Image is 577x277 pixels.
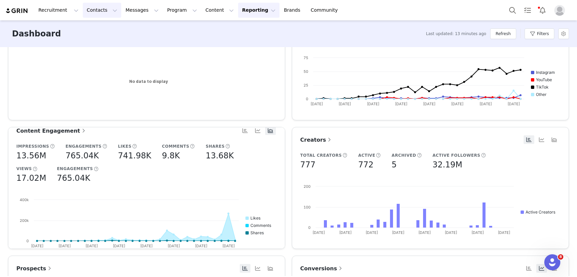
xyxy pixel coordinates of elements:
a: Brands [280,3,306,18]
h5: 13.68K [206,150,234,162]
button: Notifications [535,3,550,18]
text: 75 [304,55,308,60]
span: Prospects [16,265,53,272]
text: [DATE] [392,230,404,235]
text: [DATE] [451,102,463,106]
text: Comments [250,223,271,228]
a: Community [307,3,345,18]
text: Other [536,92,547,97]
button: Filters [525,28,554,39]
button: Content [201,3,238,18]
button: Profile [550,5,572,16]
h5: 772 [358,159,374,171]
text: [DATE] [498,230,510,235]
text: [DATE] [339,102,351,106]
text: [DATE] [366,230,378,235]
text: YouTube [536,77,552,82]
text: [DATE] [58,244,71,248]
a: Creators [300,136,333,144]
h5: 9.8K [162,150,180,162]
text: [DATE] [479,102,492,106]
img: placeholder-profile.jpg [554,5,565,16]
h5: Engagements [57,166,93,172]
text: [DATE] [195,244,207,248]
h5: Likes [118,143,132,149]
button: Messages [122,3,163,18]
text: 50 [304,69,308,74]
text: [DATE] [140,244,153,248]
text: 200k [20,218,29,223]
button: Search [505,3,520,18]
h5: Shares [206,143,225,149]
text: [DATE] [395,102,407,106]
text: Shares [250,230,264,235]
text: [DATE] [367,102,379,106]
h5: Views [16,166,32,172]
h5: Archived [392,152,416,158]
h5: Engagements [65,143,102,149]
button: Reporting [238,3,279,18]
span: Creators [300,137,333,143]
text: 200 [304,184,311,189]
h5: Comments [162,143,189,149]
text: 100 [304,205,311,210]
text: 400k [20,197,29,202]
text: 0 [26,239,29,243]
h5: 765.04K [57,172,90,184]
button: Contacts [83,3,121,18]
text: No data to display [129,79,168,84]
span: Last updated: 13 minutes ago [426,31,486,37]
span: Content Engagement [16,128,87,134]
text: Instagram [536,70,555,75]
h5: 777 [300,159,316,171]
text: [DATE] [168,244,180,248]
h5: 765.04K [65,150,99,162]
text: [DATE] [418,230,431,235]
text: [DATE] [471,230,484,235]
button: Refresh [490,28,516,39]
text: [DATE] [339,230,352,235]
a: Conversions [300,264,344,273]
text: 0 [306,97,308,101]
h5: 13.56M [16,150,46,162]
a: Content Engagement [16,127,87,135]
text: [DATE] [508,102,520,106]
h5: 5 [392,159,397,171]
button: Recruitment [34,3,82,18]
text: Likes [250,216,260,221]
a: Prospects [16,264,53,273]
span: Conversions [300,265,344,272]
h3: Dashboard [12,28,61,40]
text: [DATE] [445,230,457,235]
text: 0 [308,225,311,230]
text: TikTok [536,85,549,90]
h5: 32.19M [432,159,462,171]
text: [DATE] [113,244,125,248]
text: [DATE] [85,244,98,248]
h5: Active [358,152,375,158]
span: 8 [558,254,563,260]
h5: 741.98K [118,150,151,162]
text: Active Creators [526,210,555,215]
h5: Impressions [16,143,49,149]
text: [DATE] [423,102,435,106]
h5: 17.02M [16,172,46,184]
text: [DATE] [313,230,325,235]
text: 25 [304,83,308,88]
text: [DATE] [222,244,235,248]
text: [DATE] [31,244,43,248]
h5: Total Creators [300,152,342,158]
iframe: Intercom live chat [544,254,560,270]
h5: Active Followers [432,152,480,158]
button: Program [163,3,201,18]
a: Tasks [520,3,535,18]
img: grin logo [5,8,29,14]
text: [DATE] [311,102,323,106]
